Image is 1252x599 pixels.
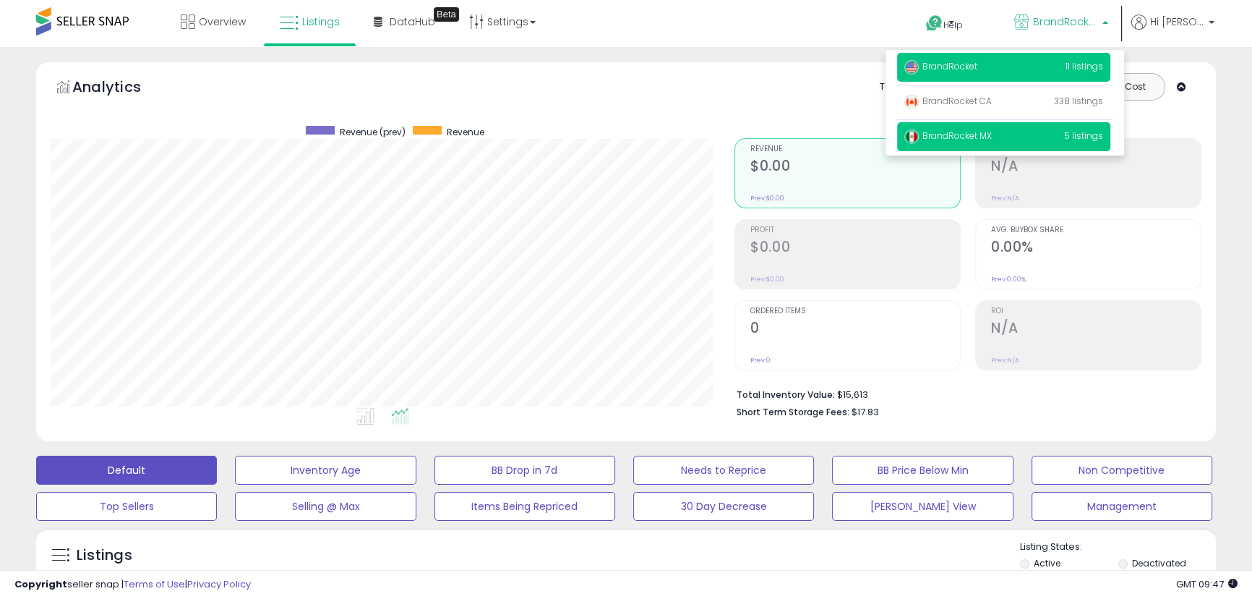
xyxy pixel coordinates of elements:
b: Total Inventory Value: [737,388,835,401]
h2: $0.00 [750,239,960,258]
h2: N/A [991,320,1201,339]
small: Prev: N/A [991,356,1019,365]
span: 338 listings [1054,95,1103,107]
span: ROI [991,307,1201,315]
button: Items Being Repriced [434,492,615,521]
button: BB Price Below Min [832,456,1013,485]
span: 5 listings [1064,129,1103,142]
h2: $0.00 [750,158,960,177]
button: 30 Day Decrease [633,492,814,521]
span: Listings [302,14,340,29]
span: DataHub [390,14,435,29]
div: Tooltip anchor [434,7,459,22]
h2: 0.00% [991,239,1201,258]
span: 11 listings [1066,60,1103,72]
small: Prev: $0.00 [750,194,784,203]
a: Privacy Policy [187,577,251,591]
span: Avg. Buybox Share [991,226,1201,234]
span: Profit [750,226,960,234]
div: seller snap | | [14,578,251,592]
li: $15,613 [737,385,1191,402]
small: Prev: 0.00% [991,275,1026,284]
small: Prev: 0 [750,356,771,365]
button: Non Competitive [1032,456,1212,485]
i: Get Help [925,14,943,33]
button: Selling @ Max [235,492,416,521]
p: Listing States: [1020,540,1216,554]
h5: Analytics [72,77,169,101]
span: Overview [199,14,246,29]
button: Management [1032,492,1212,521]
a: Terms of Use [124,577,185,591]
button: Inventory Age [235,456,416,485]
small: Prev: $0.00 [750,275,784,284]
span: $17.83 [852,405,879,419]
strong: Copyright [14,577,67,591]
span: BrandRocket MX [1033,14,1098,29]
label: Deactivated [1132,557,1186,569]
a: Hi [PERSON_NAME] [1131,14,1214,47]
span: Help [943,19,963,31]
h2: 0 [750,320,960,339]
img: canada.png [904,95,919,109]
img: usa.png [904,60,919,75]
span: BrandRocket MX [904,129,992,142]
a: Help [914,4,991,47]
span: BrandRocket CA [904,95,992,107]
h5: Listings [77,545,132,566]
label: Active [1034,557,1060,569]
span: Revenue [750,145,960,153]
button: Default [36,456,217,485]
span: 2025-09-10 09:47 GMT [1176,577,1238,591]
span: Revenue [447,126,484,138]
span: Hi [PERSON_NAME] [1150,14,1204,29]
button: BB Drop in 7d [434,456,615,485]
button: Needs to Reprice [633,456,814,485]
span: BrandRocket [904,60,977,72]
button: [PERSON_NAME] View [832,492,1013,521]
button: Top Sellers [36,492,217,521]
small: Prev: N/A [991,194,1019,203]
h2: N/A [991,158,1201,177]
b: Short Term Storage Fees: [737,406,849,418]
div: Totals For [880,80,936,94]
span: Revenue (prev) [340,126,406,138]
span: Ordered Items [750,307,960,315]
img: mexico.png [904,129,919,144]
